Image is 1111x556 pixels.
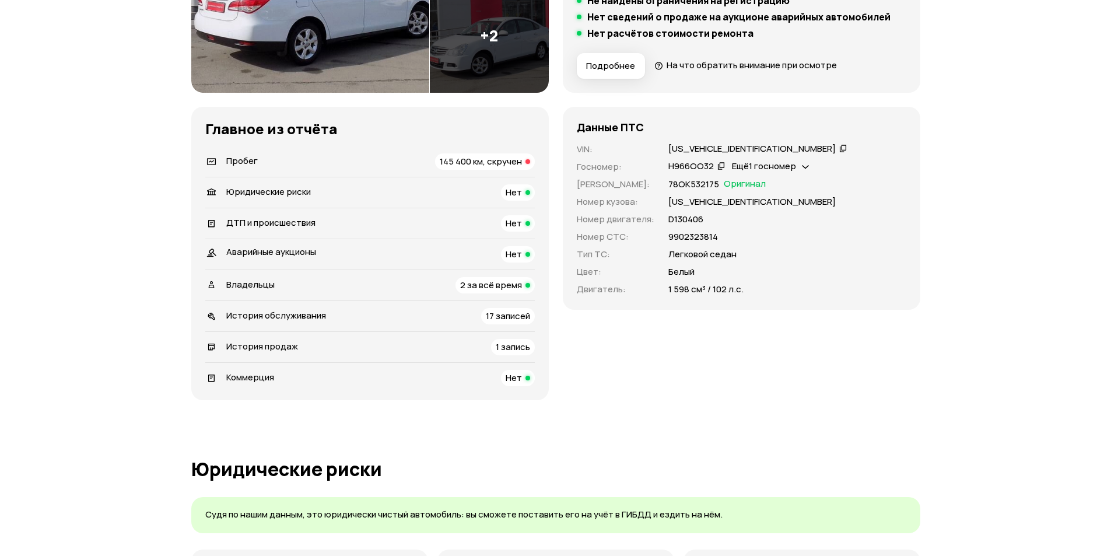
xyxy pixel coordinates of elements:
p: Легковой седан [668,248,737,261]
span: Владельцы [226,278,275,291]
p: Номер СТС : [577,230,654,243]
p: VIN : [577,143,654,156]
button: Подробнее [577,53,645,79]
span: Пробег [226,155,258,167]
h4: Данные ПТС [577,121,644,134]
span: Нет [506,186,522,198]
p: Цвет : [577,265,654,278]
p: Двигатель : [577,283,654,296]
div: Н966ОО32 [668,160,714,173]
span: Подробнее [586,60,635,72]
span: Ещё 1 госномер [732,160,796,172]
p: Номер кузова : [577,195,654,208]
span: Оригинал [724,178,766,191]
p: Номер двигателя : [577,213,654,226]
p: Белый [668,265,695,278]
span: История обслуживания [226,309,326,321]
a: На что обратить внимание при осмотре [654,59,837,71]
h5: Нет сведений о продаже на аукционе аварийных автомобилей [587,11,891,23]
h1: Юридические риски [191,459,920,480]
p: Госномер : [577,160,654,173]
p: Судя по нашим данным, это юридически чистый автомобиль: вы сможете поставить его на учёт в ГИБДД ... [205,509,906,521]
p: Тип ТС : [577,248,654,261]
p: D130406 [668,213,703,226]
h3: Главное из отчёта [205,121,535,137]
span: 1 запись [496,341,530,353]
p: 78ОК532175 [668,178,719,191]
p: 1 598 см³ / 102 л.с. [668,283,744,296]
span: Нет [506,372,522,384]
span: 2 за всё время [460,279,522,291]
span: Нет [506,217,522,229]
span: Аварийные аукционы [226,246,316,258]
span: Коммерция [226,371,274,383]
span: 17 записей [486,310,530,322]
h5: Нет расчётов стоимости ремонта [587,27,753,39]
div: [US_VEHICLE_IDENTIFICATION_NUMBER] [668,143,836,155]
span: На что обратить внимание при осмотре [667,59,837,71]
span: ДТП и происшествия [226,216,316,229]
span: Нет [506,248,522,260]
p: 9902323814 [668,230,718,243]
p: [PERSON_NAME] : [577,178,654,191]
span: История продаж [226,340,298,352]
span: 145 400 км, скручен [440,155,522,167]
span: Юридические риски [226,186,311,198]
p: [US_VEHICLE_IDENTIFICATION_NUMBER] [668,195,836,208]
